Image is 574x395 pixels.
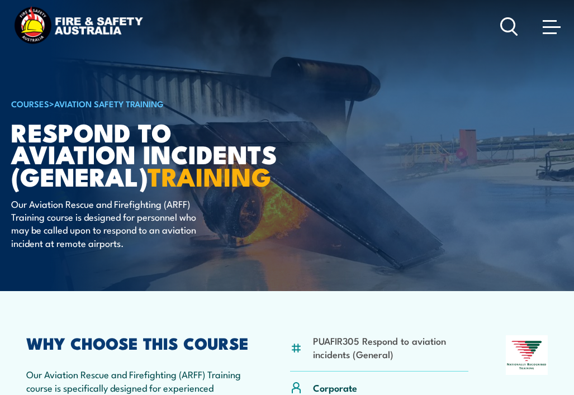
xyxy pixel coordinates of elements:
[26,335,253,350] h2: WHY CHOOSE THIS COURSE
[148,156,272,195] strong: TRAINING
[313,381,357,394] p: Corporate
[11,97,287,110] h6: >
[11,197,215,250] p: Our Aviation Rescue and Firefighting (ARFF) Training course is designed for personnel who may be ...
[11,121,287,186] h1: Respond to Aviation Incidents (General)
[11,97,49,110] a: COURSES
[506,335,548,375] img: Nationally Recognised Training logo.
[313,334,468,360] li: PUAFIR305 Respond to aviation incidents (General)
[54,97,164,110] a: Aviation Safety Training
